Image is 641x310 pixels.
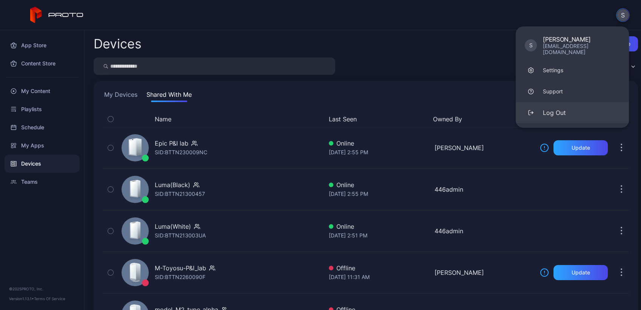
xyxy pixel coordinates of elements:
button: My Devices [103,90,139,102]
div: Online [329,180,428,189]
a: Terms Of Service [34,296,65,301]
div: [DATE] 2:55 PM [329,189,428,198]
button: Last Seen [329,115,427,124]
button: Update [553,265,608,280]
div: Offline [329,263,428,273]
a: Content Store [5,54,80,73]
div: Update [572,145,590,151]
div: [DATE] 2:51 PM [329,231,428,240]
div: [PERSON_NAME] [543,36,620,43]
a: Schedule [5,118,80,136]
div: Luma(White) [155,222,191,231]
a: My Content [5,82,80,100]
button: Name [155,115,171,124]
div: Online [329,222,428,231]
div: Luma(Black) [155,180,190,189]
div: SID: BTTN213003UA [155,231,206,240]
div: M-Toyosu-P&I_lab [155,263,206,273]
div: SID: BTTN21300457 [155,189,205,198]
div: Update [572,270,590,276]
a: S[PERSON_NAME][EMAIL_ADDRESS][DOMAIN_NAME] [516,31,629,60]
div: Support [543,88,563,95]
div: 446admin [434,185,534,194]
button: Update [553,140,608,155]
button: S [616,8,630,22]
a: My Apps [5,136,80,155]
a: Support [516,81,629,102]
h2: Devices [94,37,142,51]
div: Settings [543,67,563,74]
a: App Store [5,36,80,54]
div: © 2025 PROTO, Inc. [9,286,75,292]
a: Devices [5,155,80,173]
div: [PERSON_NAME] [434,268,534,277]
a: Playlists [5,100,80,118]
div: SID: BTTN230009NC [155,148,207,157]
button: Shared With Me [145,90,193,102]
div: [DATE] 2:55 PM [329,148,428,157]
div: SID: BTTN2260090F [155,273,205,282]
a: Teams [5,173,80,191]
button: Owned By [433,115,531,124]
div: S [525,39,537,51]
div: [EMAIL_ADDRESS][DOMAIN_NAME] [543,43,620,55]
div: Online [329,139,428,148]
div: 446admin [434,226,534,236]
span: Version 1.13.1 • [9,296,34,301]
div: Log Out [543,108,566,117]
div: [PERSON_NAME] [434,143,534,152]
button: Log Out [516,102,629,123]
div: Epic P&I lab [155,139,188,148]
div: [DATE] 11:31 AM [329,273,428,282]
a: Settings [516,60,629,81]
